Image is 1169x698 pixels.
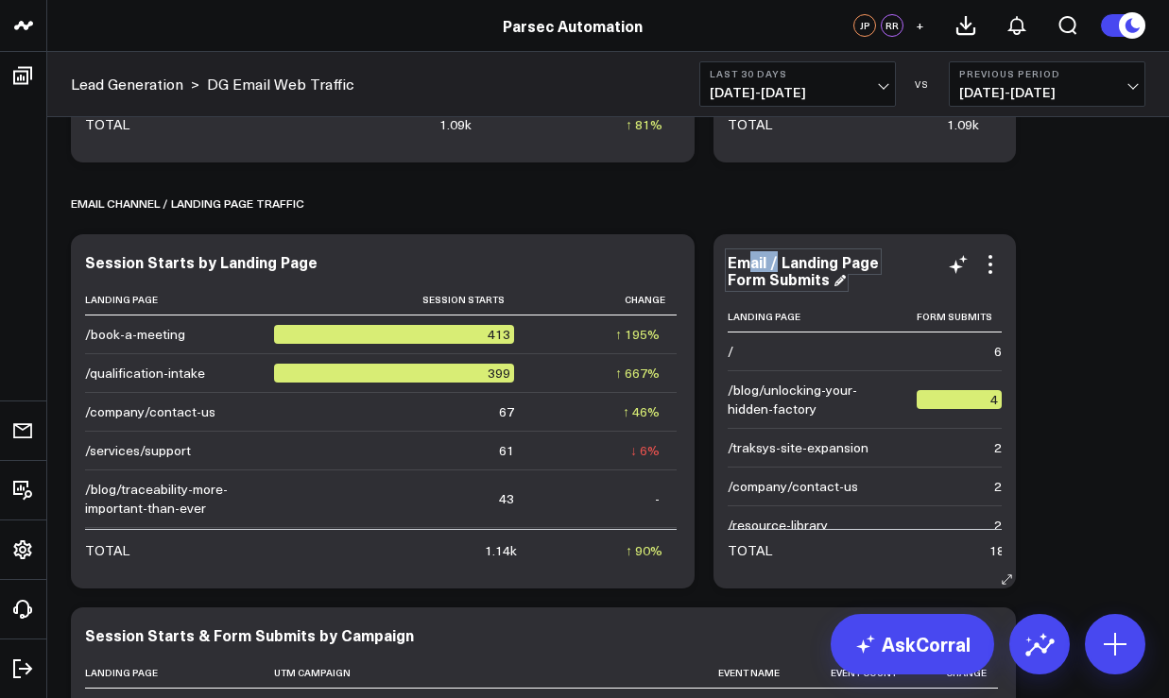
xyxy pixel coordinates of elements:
div: EMAIL CHANNEL / LANDING PAGE TRAFFIC [71,181,304,225]
div: > [71,74,199,94]
div: / [728,342,733,361]
span: [DATE] - [DATE] [710,85,885,100]
b: Previous Period [959,68,1135,79]
div: 18 [989,541,1005,560]
div: ↑ 90% [626,541,662,560]
div: TOTAL [85,115,129,134]
th: Event Name [718,657,823,689]
div: 1.14k [485,541,517,560]
button: + [908,14,931,37]
div: TOTAL [85,541,129,560]
div: 4 [917,390,1002,409]
th: Landing Page [728,301,917,332]
div: ↑ 81% [626,115,662,134]
div: 1.09k [439,115,472,134]
div: 2 [994,477,1002,496]
a: DG Email Web Traffic [207,74,354,94]
div: TOTAL [728,541,772,560]
th: Session Starts [274,284,531,315]
div: /qualification-intake [85,364,205,383]
div: Email / Landing Page Form Submits [728,251,879,289]
button: Previous Period[DATE]-[DATE] [949,61,1145,107]
div: TOTAL [728,115,772,134]
span: + [916,19,924,32]
div: ↓ 6% [630,441,660,460]
div: /resource-library [728,516,828,535]
div: 413 [274,325,514,344]
div: /blog/unlocking-your-hidden-factory [728,381,900,418]
th: Landing Page [85,284,274,315]
a: Parsec Automation [503,15,643,36]
div: /company/contact-us [728,477,858,496]
div: - [655,489,660,508]
a: AskCorral [831,614,994,674]
div: /traksys-site-expansion [728,438,868,457]
div: /company/contact-us [85,402,215,421]
th: Event Count [823,657,923,689]
div: Session Starts by Landing Page [85,251,318,272]
div: 43 [499,489,514,508]
div: 61 [499,441,514,460]
a: Lead Generation [71,74,183,94]
div: JP [853,14,876,37]
div: Session Starts & Form Submits by Campaign [85,624,414,645]
button: Last 30 Days[DATE]-[DATE] [699,61,896,107]
div: /services/support [85,441,191,460]
th: Change [531,284,677,315]
span: [DATE] - [DATE] [959,85,1135,100]
div: 6 [994,342,1002,361]
th: Utm Campaign [274,657,718,689]
div: 1.09k [947,115,979,134]
div: ↑ 667% [615,364,660,383]
div: 2 [994,516,1002,535]
div: ↑ 46% [623,402,660,421]
div: RR [881,14,903,37]
div: /blog/traceability-more-important-than-ever [85,480,257,518]
div: 399 [274,364,514,383]
div: 67 [499,402,514,421]
div: 2 [994,438,1002,457]
div: VS [905,78,939,90]
b: Last 30 Days [710,68,885,79]
div: /book-a-meeting [85,325,185,344]
th: Form Submits [917,301,1019,332]
div: ↑ 195% [615,325,660,344]
th: Landing Page [85,657,274,689]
